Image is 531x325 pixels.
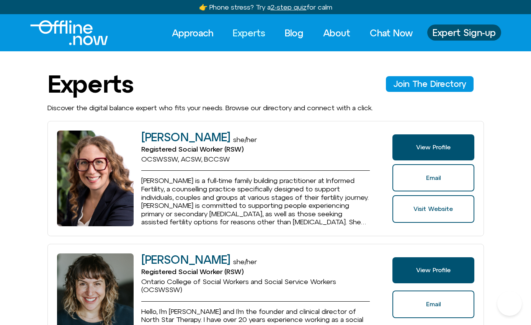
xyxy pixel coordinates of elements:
span: she/her [233,258,257,266]
span: Discover the digital balance expert who fits your needs. Browse our directory and connect with a ... [47,104,373,112]
a: Experts [226,24,272,41]
span: Expert Sign-up [433,28,496,38]
iframe: Botpress [497,291,522,316]
span: Ontario College of Social Workers and Social Service Workers (OCSWSSW) [141,278,336,294]
span: Email [426,175,441,181]
span: she/her [233,136,257,144]
a: Approach [165,24,220,41]
u: 2-step quiz [271,3,307,11]
a: Join The Director [386,76,474,91]
span: Registered Social Worker (RSW) [141,268,243,276]
h2: [PERSON_NAME] [141,131,230,144]
a: Email [392,291,474,318]
span: OCSWSSW, ACSW, BCCSW [141,155,230,163]
a: Expert Sign-up [427,24,501,41]
h1: Experts [47,70,133,97]
span: Registered Social Worker (RSW) [141,145,243,153]
span: Visit Website [413,206,453,212]
a: 👉 Phone stress? Try a2-step quizfor calm [199,3,332,11]
span: View Profile [416,144,451,151]
h2: [PERSON_NAME] [141,253,230,266]
a: View Profile [392,134,474,160]
a: View Profile [392,257,474,283]
img: offline.now [30,20,108,45]
div: Logo [30,20,95,45]
a: Chat Now [363,24,420,41]
a: Email [392,164,474,192]
span: Join The Directory [394,79,466,88]
p: [PERSON_NAME] is a full-time family building practitioner at Informed Fertility, a counselling pr... [141,176,370,226]
span: View Profile [416,267,451,274]
a: About [316,24,357,41]
a: Website [392,195,474,223]
span: Email [426,301,441,308]
a: Blog [278,24,310,41]
nav: Menu [165,24,420,41]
